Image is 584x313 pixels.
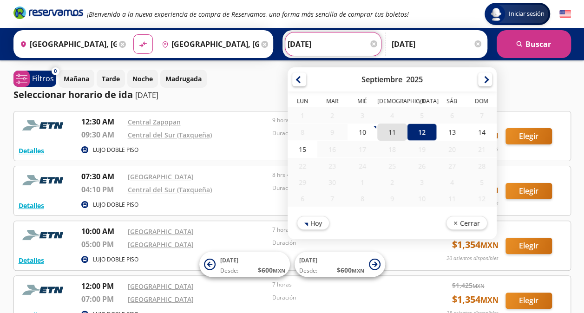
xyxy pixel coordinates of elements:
[13,6,83,22] a: Brand Logo
[505,293,552,309] button: Elegir
[347,174,377,190] div: 01-Oct-25
[406,74,423,85] div: 2025
[19,116,70,135] img: RESERVAMOS
[128,240,194,249] a: [GEOGRAPHIC_DATA]
[392,33,483,56] input: Opcional
[81,171,123,182] p: 07:30 AM
[407,174,437,190] div: 03-Oct-25
[135,90,158,101] p: [DATE]
[81,226,123,237] p: 10:00 AM
[317,174,347,190] div: 30-Sep-25
[272,226,413,234] p: 7 horas
[97,70,125,88] button: Tarde
[288,33,379,56] input: Elegir Fecha
[81,280,123,292] p: 12:00 PM
[377,97,407,107] th: Jueves
[377,158,407,174] div: 25-Sep-25
[128,172,194,181] a: [GEOGRAPHIC_DATA]
[288,190,317,207] div: 06-Oct-25
[288,141,317,158] div: 15-Sep-25
[347,141,377,157] div: 17-Sep-25
[377,141,407,157] div: 18-Sep-25
[377,190,407,207] div: 09-Oct-25
[446,254,499,262] p: 20 asientos disponibles
[361,74,402,85] div: Septiembre
[81,129,123,140] p: 09:30 AM
[288,174,317,190] div: 29-Sep-25
[437,174,466,190] div: 04-Oct-25
[13,88,133,102] p: Seleccionar horario de ida
[472,282,485,289] small: MXN
[466,97,496,107] th: Domingo
[446,216,487,230] button: Cerrar
[437,190,466,207] div: 11-Oct-25
[299,256,317,264] span: [DATE]
[480,240,499,250] small: MXN
[128,227,194,236] a: [GEOGRAPHIC_DATA]
[466,107,496,124] div: 07-Sep-25
[19,226,70,244] img: RESERVAMOS
[505,128,552,144] button: Elegir
[13,71,56,87] button: 0Filtros
[407,124,437,141] div: 12-Sep-25
[128,185,212,194] a: Central del Sur (Taxqueña)
[272,239,413,247] p: Duración
[317,107,347,124] div: 02-Sep-25
[258,265,285,275] span: $ 600
[127,70,158,88] button: Noche
[81,116,123,127] p: 12:30 AM
[64,74,89,84] p: Mañana
[32,73,54,84] p: Filtros
[288,124,317,140] div: 08-Sep-25
[437,124,466,141] div: 13-Sep-25
[466,141,496,157] div: 21-Sep-25
[497,30,571,58] button: Buscar
[199,252,290,277] button: [DATE]Desde:$600MXN
[273,267,285,274] small: MXN
[54,67,57,75] span: 0
[317,190,347,207] div: 07-Oct-25
[272,116,413,124] p: 9 horas
[407,190,437,207] div: 10-Oct-25
[317,141,347,157] div: 16-Sep-25
[466,174,496,190] div: 05-Oct-25
[466,124,496,141] div: 14-Sep-25
[377,124,407,141] div: 11-Sep-25
[288,97,317,107] th: Lunes
[16,33,117,56] input: Buscar Origen
[93,146,138,154] p: LUJO DOBLE PISO
[81,184,123,195] p: 04:10 PM
[347,158,377,174] div: 24-Sep-25
[407,107,437,124] div: 05-Sep-25
[377,174,407,190] div: 02-Oct-25
[559,8,571,20] button: English
[317,97,347,107] th: Martes
[272,293,413,302] p: Duración
[347,97,377,107] th: Miércoles
[297,216,329,230] button: Hoy
[466,158,496,174] div: 28-Sep-25
[407,97,437,107] th: Viernes
[19,146,44,156] button: Detalles
[480,295,499,305] small: MXN
[352,267,364,274] small: MXN
[452,293,499,306] span: $ 1,354
[19,280,70,299] img: RESERVAMOS
[288,158,317,174] div: 22-Sep-25
[299,267,317,275] span: Desde:
[437,107,466,124] div: 06-Sep-25
[317,158,347,174] div: 23-Sep-25
[19,201,44,210] button: Detalles
[505,238,552,254] button: Elegir
[128,130,212,139] a: Central del Sur (Taxqueña)
[437,141,466,157] div: 20-Sep-25
[337,265,364,275] span: $ 600
[272,280,413,289] p: 7 horas
[81,293,123,305] p: 07:00 PM
[437,97,466,107] th: Sábado
[272,184,413,192] p: Duración
[317,124,347,140] div: 09-Sep-25
[347,190,377,207] div: 08-Oct-25
[505,183,552,199] button: Elegir
[407,158,437,174] div: 26-Sep-25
